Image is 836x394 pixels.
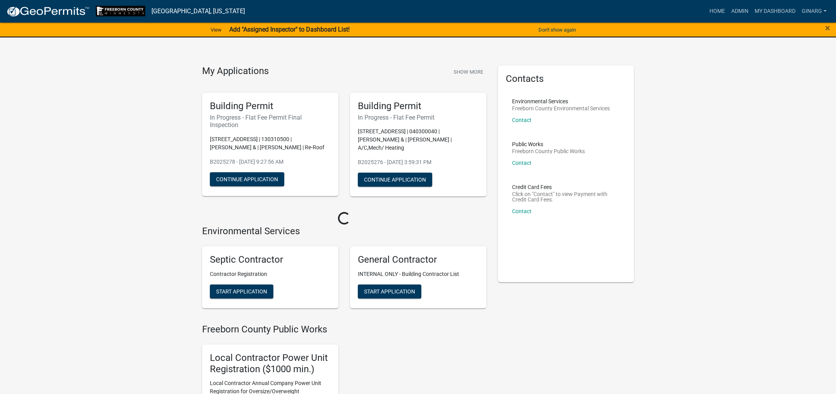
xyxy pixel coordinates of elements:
p: Freeborn County Environmental Services [512,106,610,111]
p: Click on "Contact" to view Payment with Credit Card Fees. [512,191,620,202]
a: Admin [728,4,752,19]
button: Start Application [210,284,273,299]
a: Contact [512,208,532,214]
p: [STREET_ADDRESS] | 130310500 | [PERSON_NAME] & | [PERSON_NAME] | Re-Roof [210,135,331,152]
span: Start Application [364,288,415,295]
h5: Local Contractor Power Unit Registration ($1000 min.) [210,352,331,375]
a: View [208,23,225,36]
h6: In Progress - Flat Fee Permit [358,114,479,121]
a: ginarg [799,4,830,19]
h4: Freeborn County Public Works [202,324,486,335]
p: Freeborn County Public Works [512,148,585,154]
p: Contractor Registration [210,270,331,278]
p: INTERNAL ONLY - Building Contractor List [358,270,479,278]
img: Freeborn County, Minnesota [96,6,145,16]
h5: Septic Contractor [210,254,331,265]
a: Contact [512,117,532,123]
p: [STREET_ADDRESS] | 040300040 | [PERSON_NAME] & | [PERSON_NAME] | A/C,Mech/ Heating [358,127,479,152]
h6: In Progress - Flat Fee Permit Final Inspection [210,114,331,129]
h5: Building Permit [358,101,479,112]
p: Environmental Services [512,99,610,104]
span: Start Application [216,288,267,295]
a: My Dashboard [752,4,799,19]
p: B2025276 - [DATE] 3:59:31 PM [358,158,479,166]
p: B2025278 - [DATE] 9:27:56 AM [210,158,331,166]
h4: Environmental Services [202,226,486,237]
button: Continue Application [210,172,284,186]
strong: Add "Assigned Inspector" to Dashboard List! [229,26,350,33]
button: Show More [451,65,486,78]
button: Don't show again [535,23,579,36]
h5: Contacts [506,73,627,85]
a: Contact [512,160,532,166]
a: [GEOGRAPHIC_DATA], [US_STATE] [151,5,245,18]
p: Public Works [512,141,585,147]
button: Continue Application [358,173,432,187]
h5: General Contractor [358,254,479,265]
a: Home [706,4,728,19]
button: Close [825,23,830,33]
span: × [825,23,830,34]
h5: Building Permit [210,101,331,112]
button: Start Application [358,284,421,299]
h4: My Applications [202,65,269,77]
p: Credit Card Fees [512,184,620,190]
